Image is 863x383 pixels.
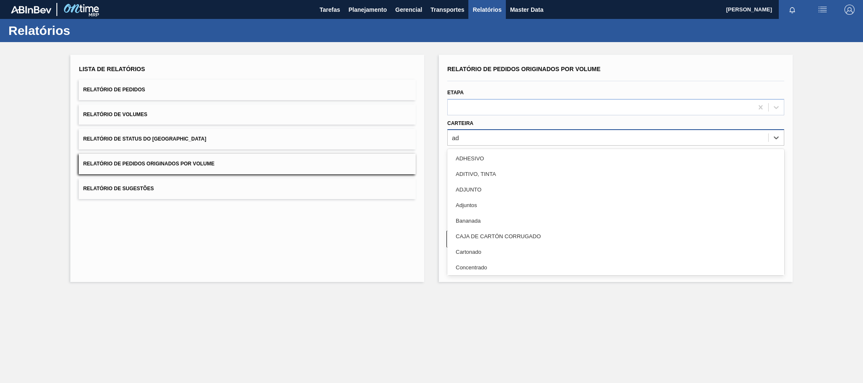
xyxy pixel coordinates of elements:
[447,229,784,244] div: CAJA DE CARTÓN CORRUGADO
[447,197,784,213] div: Adjuntos
[79,104,416,125] button: Relatório de Volumes
[83,186,154,191] span: Relatório de Sugestões
[79,80,416,100] button: Relatório de Pedidos
[447,166,784,182] div: ADITIVO, TINTA
[779,4,806,16] button: Notificações
[8,26,158,35] h1: Relatórios
[79,66,145,72] span: Lista de Relatórios
[83,161,214,167] span: Relatório de Pedidos Originados por Volume
[11,6,51,13] img: TNhmsLtSVTkK8tSr43FrP2fwEKptu5GPRR3wAAAABJRU5ErkJggg==
[79,178,416,199] button: Relatório de Sugestões
[447,182,784,197] div: ADJUNTO
[320,5,340,15] span: Tarefas
[79,129,416,149] button: Relatório de Status do [GEOGRAPHIC_DATA]
[447,151,784,166] div: ADHESIVO
[79,154,416,174] button: Relatório de Pedidos Originados por Volume
[446,231,612,247] button: Limpar
[447,66,601,72] span: Relatório de Pedidos Originados por Volume
[447,260,784,275] div: Concentrado
[844,5,855,15] img: Logout
[83,87,145,93] span: Relatório de Pedidos
[430,5,464,15] span: Transportes
[395,5,422,15] span: Gerencial
[510,5,543,15] span: Master Data
[818,5,828,15] img: userActions
[83,112,147,117] span: Relatório de Volumes
[447,90,464,96] label: Etapa
[447,244,784,260] div: Cartonado
[447,213,784,229] div: Bananada
[348,5,387,15] span: Planejamento
[83,136,206,142] span: Relatório de Status do [GEOGRAPHIC_DATA]
[447,120,473,126] label: Carteira
[473,5,501,15] span: Relatórios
